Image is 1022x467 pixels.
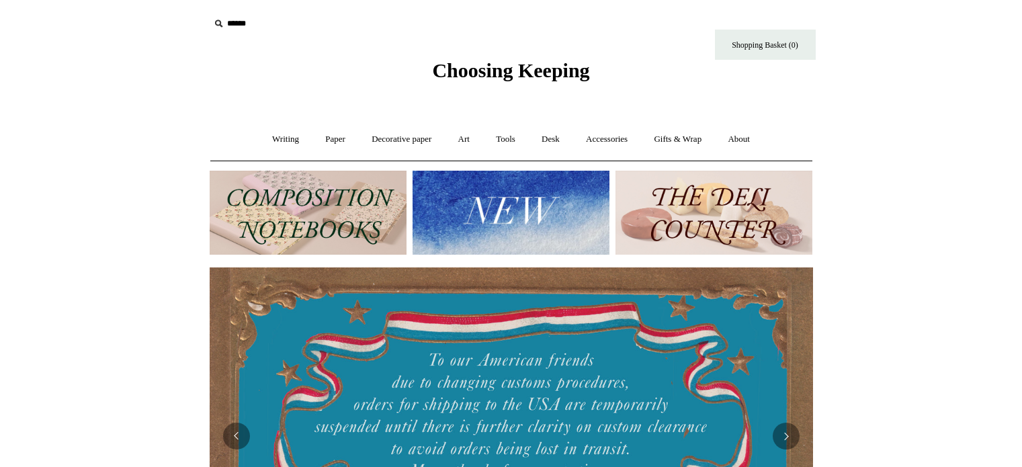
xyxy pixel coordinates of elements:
a: Desk [529,122,572,157]
a: Paper [313,122,357,157]
a: Shopping Basket (0) [715,30,816,60]
a: Choosing Keeping [432,70,589,79]
button: Previous [223,423,250,450]
a: About [716,122,762,157]
a: Tools [484,122,527,157]
a: Gifts & Wrap [642,122,714,157]
span: Choosing Keeping [432,59,589,81]
img: 202302 Composition ledgers.jpg__PID:69722ee6-fa44-49dd-a067-31375e5d54ec [210,171,407,255]
a: Writing [260,122,311,157]
a: Art [446,122,482,157]
img: The Deli Counter [615,171,812,255]
a: Accessories [574,122,640,157]
button: Next [773,423,800,450]
img: New.jpg__PID:f73bdf93-380a-4a35-bcfe-7823039498e1 [413,171,609,255]
a: Decorative paper [359,122,443,157]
